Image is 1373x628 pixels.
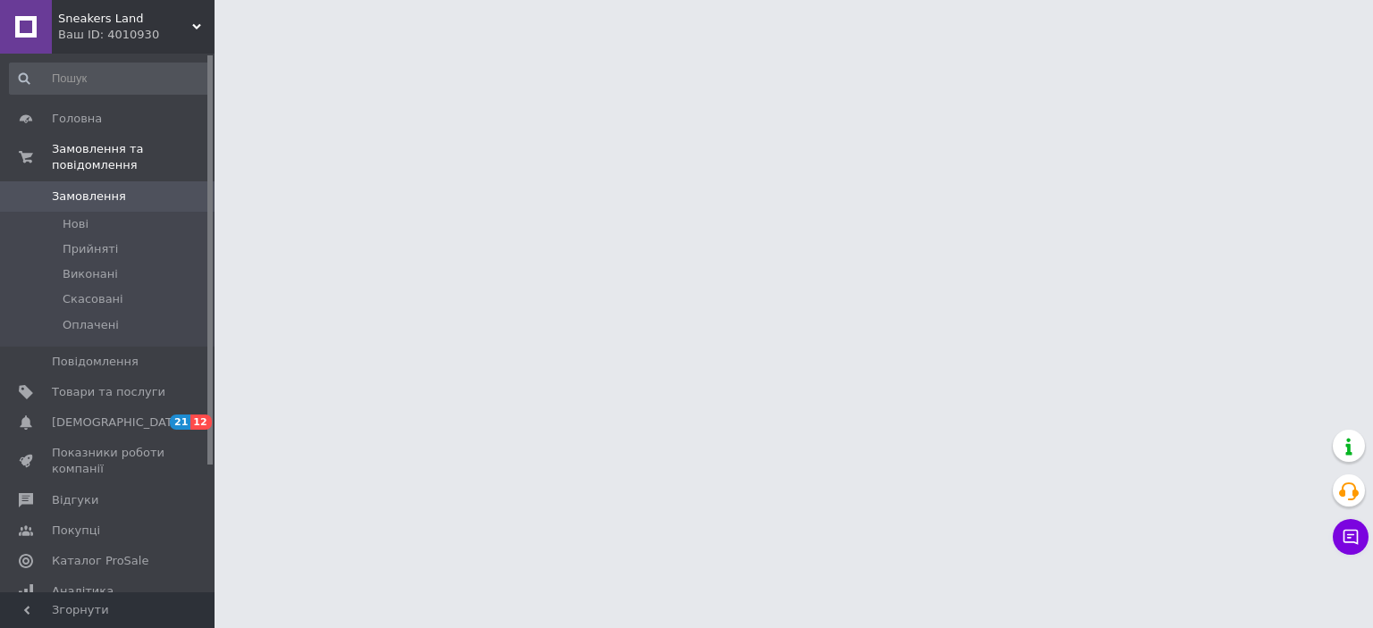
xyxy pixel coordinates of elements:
[52,492,98,508] span: Відгуки
[190,414,211,430] span: 12
[63,266,118,282] span: Виконані
[170,414,190,430] span: 21
[58,27,215,43] div: Ваш ID: 4010930
[52,553,148,569] span: Каталог ProSale
[52,384,165,400] span: Товари та послуги
[52,414,184,431] span: [DEMOGRAPHIC_DATA]
[52,445,165,477] span: Показники роботи компанії
[1333,519,1369,555] button: Чат з покупцем
[63,216,88,232] span: Нові
[63,291,123,307] span: Скасовані
[9,63,211,95] input: Пошук
[52,141,215,173] span: Замовлення та повідомлення
[52,188,126,205] span: Замовлення
[52,354,139,370] span: Повідомлення
[52,583,114,599] span: Аналітика
[58,11,192,27] span: Sneakers Land
[52,111,102,127] span: Головна
[52,523,100,539] span: Покупці
[63,241,118,257] span: Прийняті
[63,317,119,333] span: Оплачені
